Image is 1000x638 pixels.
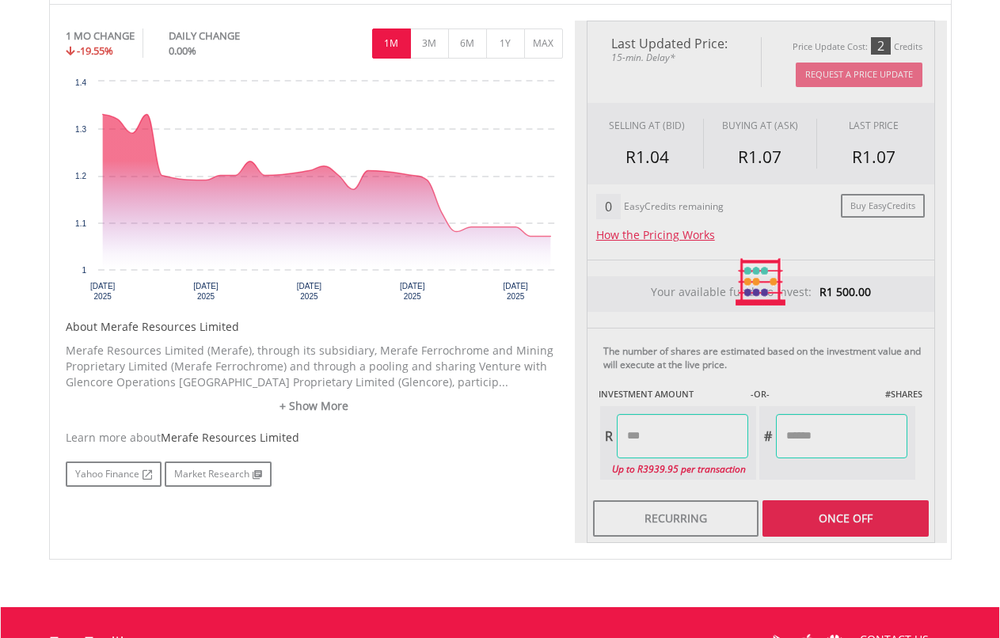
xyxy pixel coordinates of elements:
[503,282,528,301] text: [DATE] 2025
[90,282,116,301] text: [DATE] 2025
[410,28,449,59] button: 3M
[372,28,411,59] button: 1M
[75,78,86,87] text: 1.4
[66,343,563,390] p: Merafe Resources Limited (Merafe), through its subsidiary, Merafe Ferrochrome and Mining Propriet...
[66,398,563,414] a: + Show More
[400,282,425,301] text: [DATE] 2025
[66,74,563,311] svg: Interactive chart
[165,461,272,487] a: Market Research
[66,319,563,335] h5: About Merafe Resources Limited
[486,28,525,59] button: 1Y
[66,74,563,311] div: Chart. Highcharts interactive chart.
[169,44,196,58] span: 0.00%
[82,266,86,275] text: 1
[193,282,219,301] text: [DATE] 2025
[161,430,299,445] span: Merafe Resources Limited
[66,28,135,44] div: 1 MO CHANGE
[66,461,162,487] a: Yahoo Finance
[75,125,86,134] text: 1.3
[169,28,293,44] div: DAILY CHANGE
[75,172,86,180] text: 1.2
[66,430,563,446] div: Learn more about
[448,28,487,59] button: 6M
[77,44,113,58] span: -19.55%
[297,282,322,301] text: [DATE] 2025
[524,28,563,59] button: MAX
[75,219,86,228] text: 1.1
